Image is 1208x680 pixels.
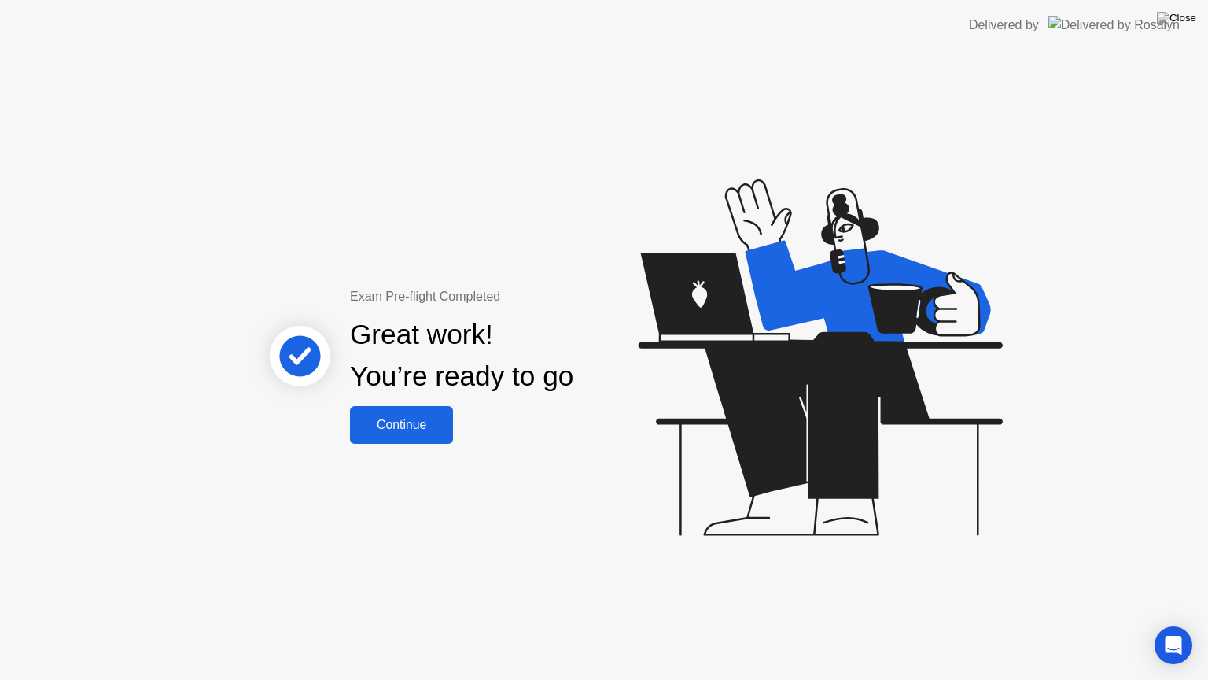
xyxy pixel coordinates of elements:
[1048,16,1180,34] img: Delivered by Rosalyn
[355,418,448,432] div: Continue
[350,314,573,397] div: Great work! You’re ready to go
[350,287,675,306] div: Exam Pre-flight Completed
[350,406,453,444] button: Continue
[1155,626,1192,664] div: Open Intercom Messenger
[1157,12,1196,24] img: Close
[969,16,1039,35] div: Delivered by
